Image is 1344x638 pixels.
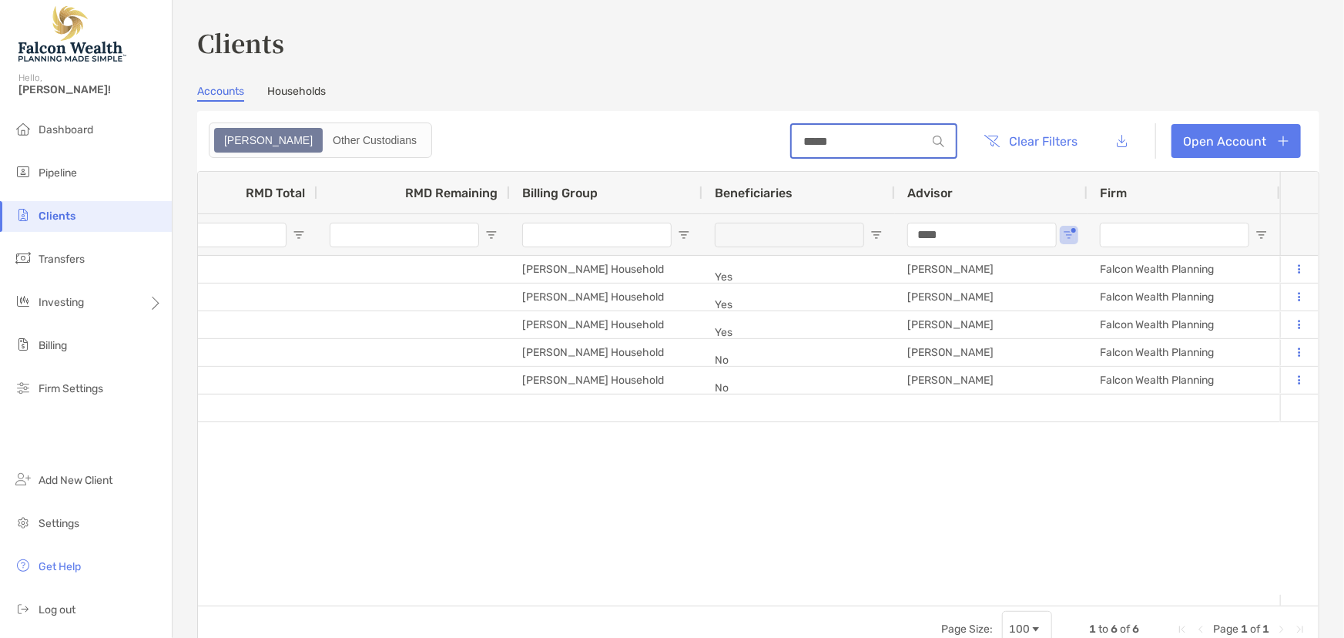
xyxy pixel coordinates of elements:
[14,470,32,489] img: add_new_client icon
[715,295,883,314] p: Yes
[895,367,1088,394] div: [PERSON_NAME]
[715,378,883,398] p: No
[678,229,690,241] button: Open Filter Menu
[209,123,432,158] div: segmented control
[1262,623,1269,636] span: 1
[39,166,77,180] span: Pipeline
[1275,623,1288,636] div: Next Page
[39,517,79,530] span: Settings
[895,256,1088,283] div: [PERSON_NAME]
[941,623,993,636] div: Page Size:
[715,186,793,200] span: Beneficiaries
[14,249,32,267] img: transfers icon
[39,123,93,136] span: Dashboard
[1088,367,1280,394] div: Falcon Wealth Planning
[1088,311,1280,338] div: Falcon Wealth Planning
[907,223,1057,247] input: Advisor Filter Input
[510,256,702,283] div: [PERSON_NAME] Household
[18,83,163,96] span: [PERSON_NAME]!
[39,253,85,266] span: Transfers
[1132,623,1139,636] span: 6
[1100,223,1249,247] input: Firm Filter Input
[324,129,425,151] div: Other Custodians
[1088,339,1280,366] div: Falcon Wealth Planning
[14,513,32,532] img: settings icon
[485,229,498,241] button: Open Filter Menu
[14,556,32,575] img: get-help icon
[14,163,32,181] img: pipeline icon
[1195,623,1207,636] div: Previous Page
[510,367,702,394] div: [PERSON_NAME] Household
[510,284,702,311] div: [PERSON_NAME] Household
[405,186,498,200] span: RMD Remaining
[1088,256,1280,283] div: Falcon Wealth Planning
[1089,623,1096,636] span: 1
[510,339,702,366] div: [PERSON_NAME] Household
[1088,284,1280,311] div: Falcon Wealth Planning
[14,206,32,224] img: clients icon
[1294,623,1306,636] div: Last Page
[267,85,326,102] a: Households
[39,339,67,352] span: Billing
[39,382,103,395] span: Firm Settings
[973,124,1090,158] button: Clear Filters
[1009,623,1030,636] div: 100
[870,229,883,241] button: Open Filter Menu
[715,351,883,370] p: No
[216,129,321,151] div: Zoe
[1100,186,1127,200] span: Firm
[39,474,112,487] span: Add New Client
[293,229,305,241] button: Open Filter Menu
[14,599,32,618] img: logout icon
[39,296,84,309] span: Investing
[522,223,672,247] input: Billing Group Filter Input
[1250,623,1260,636] span: of
[1111,623,1118,636] span: 6
[14,378,32,397] img: firm-settings icon
[907,186,953,200] span: Advisor
[137,223,287,247] input: RMD Total Filter Input
[39,210,75,223] span: Clients
[1098,623,1108,636] span: to
[197,85,244,102] a: Accounts
[895,311,1088,338] div: [PERSON_NAME]
[895,339,1088,366] div: [PERSON_NAME]
[1063,229,1075,241] button: Open Filter Menu
[715,323,883,342] p: Yes
[1171,124,1301,158] a: Open Account
[1120,623,1130,636] span: of
[246,186,305,200] span: RMD Total
[330,223,479,247] input: RMD Remaining Filter Input
[14,292,32,311] img: investing icon
[14,335,32,354] img: billing icon
[1213,623,1238,636] span: Page
[715,267,883,287] p: Yes
[1255,229,1268,241] button: Open Filter Menu
[510,311,702,338] div: [PERSON_NAME] Household
[1241,623,1248,636] span: 1
[933,136,944,147] img: input icon
[895,284,1088,311] div: [PERSON_NAME]
[522,186,598,200] span: Billing Group
[39,560,81,573] span: Get Help
[39,603,75,616] span: Log out
[1176,623,1188,636] div: First Page
[197,25,1319,60] h3: Clients
[14,119,32,138] img: dashboard icon
[18,6,126,62] img: Falcon Wealth Planning Logo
